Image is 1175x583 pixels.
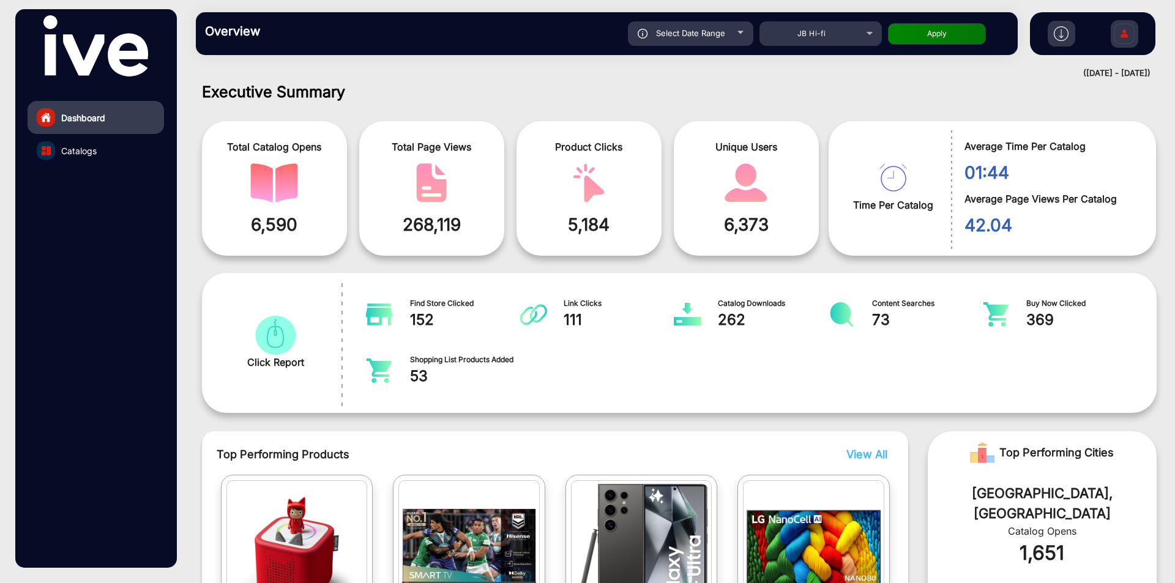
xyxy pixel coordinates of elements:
[970,440,994,465] img: Rank image
[520,302,547,327] img: catalog
[526,212,652,237] span: 5,184
[252,316,299,355] img: catalog
[718,298,829,309] span: Catalog Downloads
[365,302,393,327] img: catalog
[683,212,810,237] span: 6,373
[564,309,674,331] span: 111
[410,309,521,331] span: 152
[368,139,495,154] span: Total Page Views
[964,160,1138,185] span: 01:44
[410,354,521,365] span: Shopping List Products Added
[828,302,856,327] img: catalog
[872,309,983,331] span: 73
[797,29,826,38] span: JB Hi-fi
[683,139,810,154] span: Unique Users
[872,298,983,309] span: Content Searches
[946,538,1138,568] div: 1,651
[638,29,648,39] img: icon
[1111,14,1137,57] img: Sign%20Up.svg
[964,212,1138,238] span: 42.04
[526,139,652,154] span: Product Clicks
[1054,26,1069,41] img: h2download.svg
[843,446,884,462] button: View All
[61,144,97,157] span: Catalogs
[846,448,887,461] span: View All
[43,15,147,76] img: vmg-logo
[42,146,51,155] img: catalog
[999,440,1114,465] span: Top Performing Cities
[879,164,907,191] img: catalog
[946,524,1138,538] div: Catalog Opens
[211,212,338,237] span: 6,590
[184,67,1151,80] div: ([DATE] - [DATE])
[368,212,495,237] span: 268,119
[211,139,338,154] span: Total Catalog Opens
[674,302,701,327] img: catalog
[964,191,1138,206] span: Average Page Views Per Catalog
[982,302,1010,327] img: catalog
[217,446,733,462] span: Top Performing Products
[1026,309,1137,331] span: 369
[888,23,986,45] button: Apply
[1026,298,1137,309] span: Buy Now Clicked
[410,298,521,309] span: Find Store Clicked
[564,298,674,309] span: Link Clicks
[718,309,829,331] span: 262
[656,28,725,38] span: Select Date Range
[28,101,164,134] a: Dashboard
[202,83,1157,101] h1: Executive Summary
[247,355,304,369] span: Click Report
[61,111,105,124] span: Dashboard
[565,163,613,202] img: catalog
[28,134,164,167] a: Catalogs
[205,24,376,39] h3: Overview
[365,358,393,383] img: catalog
[408,163,455,202] img: catalog
[946,483,1138,524] div: [GEOGRAPHIC_DATA], [GEOGRAPHIC_DATA]
[250,163,298,202] img: catalog
[40,112,51,123] img: home
[722,163,770,202] img: catalog
[964,139,1138,154] span: Average Time Per Catalog
[410,365,521,387] span: 53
